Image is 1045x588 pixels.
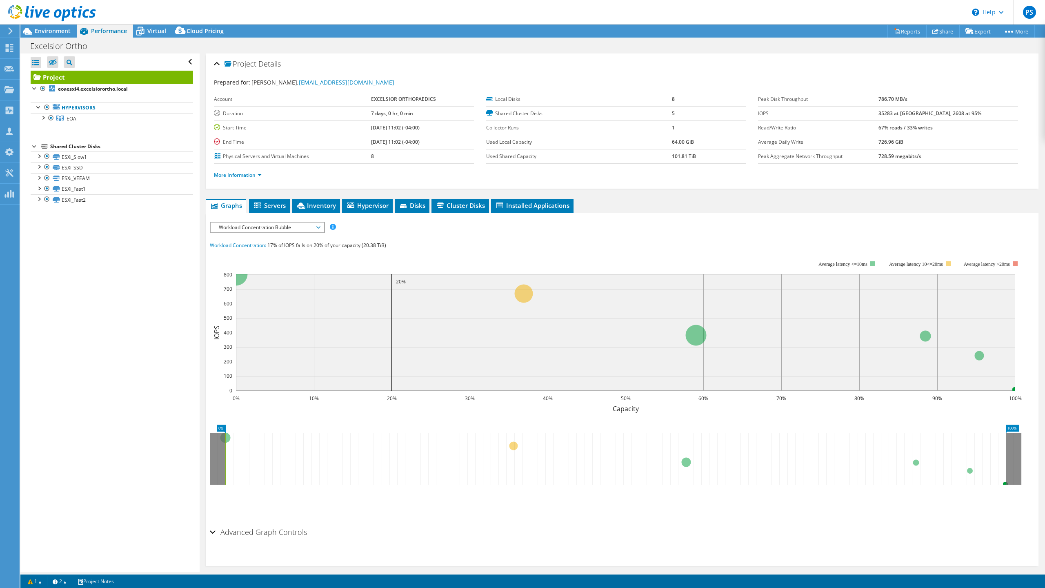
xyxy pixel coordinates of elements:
text: 0 [229,387,232,394]
a: EOA [31,113,193,124]
text: 600 [224,300,232,307]
span: Hypervisor [346,201,389,209]
text: Capacity [613,404,639,413]
text: 50% [621,395,631,402]
b: 726.96 GiB [878,138,903,145]
a: 1 [22,576,47,586]
b: 1 [672,124,675,131]
svg: \n [972,9,979,16]
span: 17% of IOPS falls on 20% of your capacity (20.38 TiB) [267,242,386,249]
a: ESXi_Slow1 [31,151,193,162]
span: Disks [399,201,425,209]
a: Export [959,25,997,38]
b: [DATE] 11:02 (-04:00) [371,124,420,131]
text: 60% [698,395,708,402]
label: Read/Write Ratio [758,124,878,132]
b: 786.70 MB/s [878,96,907,102]
span: EOA [67,115,76,122]
a: Hypervisors [31,102,193,113]
span: Cloud Pricing [187,27,224,35]
span: PS [1023,6,1036,19]
b: [DATE] 11:02 (-04:00) [371,138,420,145]
text: 10% [309,395,319,402]
label: Duration [214,109,371,118]
text: 300 [224,343,232,350]
span: Project [225,60,256,68]
label: IOPS [758,109,878,118]
a: Project [31,71,193,84]
text: 500 [224,314,232,321]
h1: Excelsior Ortho [27,42,100,51]
span: Virtual [147,27,166,35]
text: 400 [224,329,232,336]
label: Account [214,95,371,103]
a: ESXi_VEEAM [31,173,193,184]
label: Physical Servers and Virtual Machines [214,152,371,160]
label: Prepared for: [214,78,250,86]
label: Used Local Capacity [486,138,672,146]
span: Installed Applications [495,201,569,209]
b: 5 [672,110,675,117]
text: 100 [224,372,232,379]
a: More [997,25,1035,38]
tspan: Average latency 10<=20ms [889,261,943,267]
text: 40% [543,395,553,402]
a: More Information [214,171,262,178]
span: [PERSON_NAME], [251,78,394,86]
label: Local Disks [486,95,672,103]
h2: Advanced Graph Controls [210,524,307,540]
text: 20% [387,395,397,402]
b: 67% reads / 33% writes [878,124,933,131]
text: 700 [224,285,232,292]
a: ESXi_SSD [31,162,193,173]
a: Reports [887,25,927,38]
a: [EMAIL_ADDRESS][DOMAIN_NAME] [299,78,394,86]
div: Shared Cluster Disks [50,142,193,151]
text: 800 [224,271,232,278]
label: Peak Aggregate Network Throughput [758,152,878,160]
b: 64.00 GiB [672,138,694,145]
label: Shared Cluster Disks [486,109,672,118]
label: Peak Disk Throughput [758,95,878,103]
label: End Time [214,138,371,146]
text: 80% [854,395,864,402]
b: 101.81 TiB [672,153,696,160]
text: 200 [224,358,232,365]
b: 728.59 megabits/s [878,153,921,160]
b: eoaesxi4.excelsiorortho.local [58,85,128,92]
span: Graphs [210,201,242,209]
text: IOPS [212,325,221,339]
b: 35283 at [GEOGRAPHIC_DATA], 2608 at 95% [878,110,981,117]
text: 0% [233,395,240,402]
a: Project Notes [72,576,120,586]
text: 100% [1009,395,1022,402]
a: Share [926,25,960,38]
label: Start Time [214,124,371,132]
a: 2 [47,576,72,586]
span: Details [258,59,281,69]
b: 7 days, 0 hr, 0 min [371,110,413,117]
text: 70% [776,395,786,402]
a: ESXi_Fast2 [31,194,193,205]
span: Workload Concentration Bubble [215,223,320,232]
text: 20% [396,278,406,285]
b: EXCELSIOR ORTHOPAEDICS [371,96,436,102]
span: Workload Concentration: [210,242,266,249]
a: ESXi_Fast1 [31,184,193,194]
span: Inventory [296,201,336,209]
tspan: Average latency <=10ms [818,261,867,267]
b: 8 [672,96,675,102]
span: Performance [91,27,127,35]
text: 30% [465,395,475,402]
text: 90% [932,395,942,402]
span: Environment [35,27,71,35]
b: 8 [371,153,374,160]
label: Average Daily Write [758,138,878,146]
span: Cluster Disks [436,201,485,209]
text: Average latency >20ms [964,261,1010,267]
a: eoaesxi4.excelsiorortho.local [31,84,193,94]
label: Used Shared Capacity [486,152,672,160]
span: Servers [253,201,286,209]
label: Collector Runs [486,124,672,132]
